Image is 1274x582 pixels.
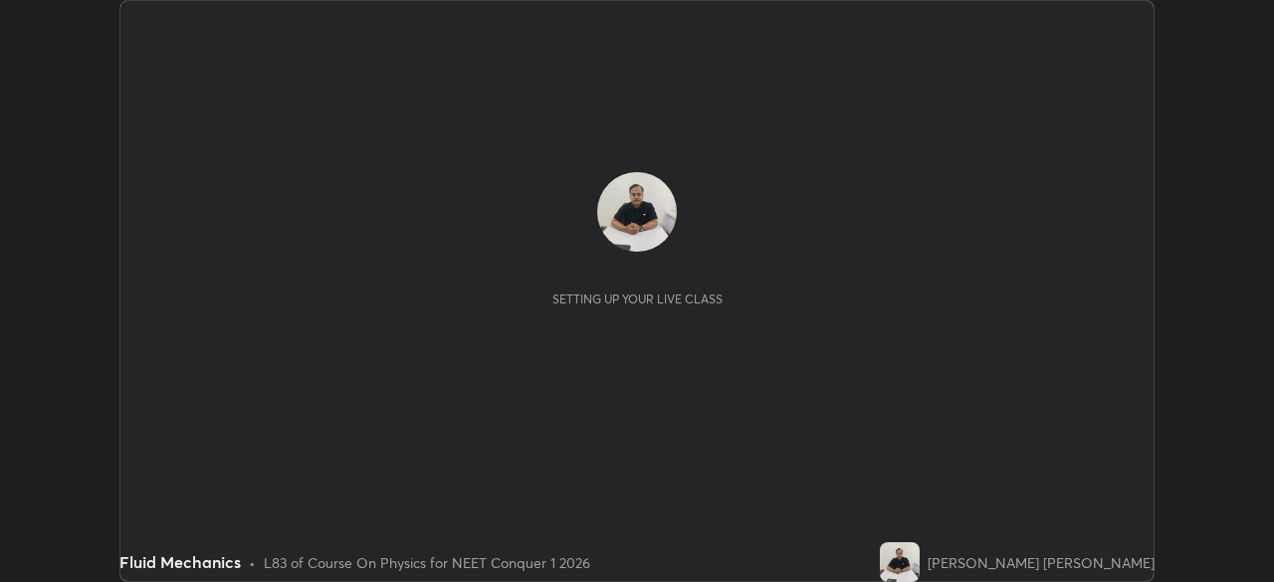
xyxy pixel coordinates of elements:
img: 41e7887b532e4321b7028f2b9b7873d0.jpg [880,542,920,582]
div: Fluid Mechanics [119,550,241,574]
div: L83 of Course On Physics for NEET Conquer 1 2026 [264,552,590,573]
div: • [249,552,256,573]
div: Setting up your live class [552,291,723,306]
img: 41e7887b532e4321b7028f2b9b7873d0.jpg [597,172,677,252]
div: [PERSON_NAME] [PERSON_NAME] [928,552,1155,573]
